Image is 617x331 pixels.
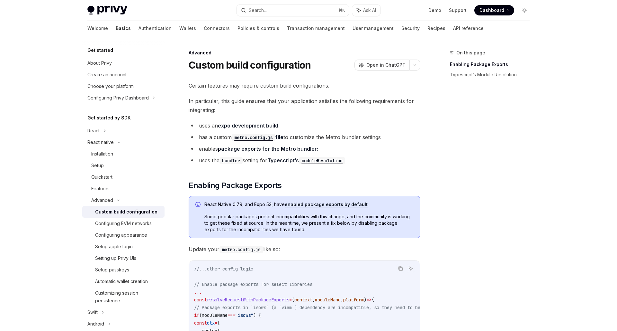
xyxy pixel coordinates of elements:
[82,57,165,69] a: About Privy
[189,156,420,165] li: uses the setting for
[82,80,165,92] a: Choose your platform
[219,157,243,164] code: bundler
[353,21,394,36] a: User management
[354,60,409,71] button: Open in ChatGPT
[87,82,134,90] div: Choose your platform
[218,146,318,152] a: package exports for the Metro bundler:
[87,138,114,146] div: React native
[87,114,131,122] h5: Get started by SDK
[189,81,420,90] span: Certain features may require custom build configurations.
[237,5,349,16] button: Search...⌘K
[82,183,165,194] a: Features
[364,297,366,303] span: )
[87,308,98,316] div: Swift
[95,254,136,262] div: Setting up Privy UIs
[82,148,165,160] a: Installation
[82,264,165,276] a: Setup passkeys
[338,8,345,13] span: ⌘ K
[285,202,368,207] a: enabled package exports by default
[363,7,376,14] span: Ask AI
[195,202,202,208] svg: Info
[428,7,441,14] a: Demo
[82,160,165,171] a: Setup
[204,201,414,208] span: React Native 0.79, and Expo 53, have .
[232,134,275,141] code: metro.config.js
[474,5,514,15] a: Dashboard
[456,49,485,57] span: On this page
[82,252,165,264] a: Setting up Privy UIs
[91,162,104,169] div: Setup
[315,297,341,303] span: moduleName
[116,21,131,36] a: Basics
[366,297,371,303] span: =>
[87,6,127,15] img: light logo
[82,69,165,80] a: Create an account
[228,312,235,318] span: ===
[341,297,343,303] span: ,
[194,266,253,272] span: //...other config logic
[91,150,113,158] div: Installation
[194,297,207,303] span: const
[232,134,283,140] a: metro.config.jsfile
[401,21,420,36] a: Security
[453,21,484,36] a: API reference
[139,21,172,36] a: Authentication
[82,171,165,183] a: Quickstart
[87,94,149,102] div: Configuring Privy Dashboard
[87,71,127,79] div: Create an account
[396,264,405,273] button: Copy the contents from the code block
[366,62,406,68] span: Open in ChatGPT
[215,320,217,326] span: =
[450,59,535,70] a: Enabling Package Exports
[194,281,312,287] span: // Enable package exports for select libraries
[189,180,282,191] span: Enabling Package Exports
[207,297,289,303] span: resolveRequestWithPackageExports
[87,21,108,36] a: Welcome
[204,213,414,233] span: Some popular packages present incompatibilities with this change, and the community is working to...
[427,21,445,36] a: Recipes
[194,305,443,310] span: // Package exports in `isows` (a `viem`) dependency are incompatible, so they need to be disabled
[253,312,261,318] span: ) {
[87,127,100,135] div: React
[189,121,420,130] li: uses an .
[82,241,165,252] a: Setup apple login
[82,287,165,307] a: Customizing session persistence
[199,312,202,318] span: (
[95,220,152,227] div: Configuring EVM networks
[91,196,113,204] div: Advanced
[179,21,196,36] a: Wallets
[95,266,129,274] div: Setup passkeys
[237,21,279,36] a: Policies & controls
[95,208,157,216] div: Custom build configuration
[95,289,161,305] div: Customizing session persistence
[267,157,345,164] a: Typescript’smoduleResolution
[235,312,253,318] span: "isows"
[91,185,110,193] div: Features
[189,50,420,56] div: Advanced
[194,312,199,318] span: if
[87,59,112,67] div: About Privy
[289,297,292,303] span: =
[82,276,165,287] a: Automatic wallet creation
[352,5,380,16] button: Ask AI
[343,297,364,303] span: platform
[189,133,420,142] li: has a custom to customize the Metro bundler settings
[249,6,267,14] div: Search...
[82,218,165,229] a: Configuring EVM networks
[371,297,374,303] span: {
[194,320,207,326] span: const
[519,5,530,15] button: Toggle dark mode
[82,229,165,241] a: Configuring appearance
[219,246,263,253] code: metro.config.js
[95,278,148,285] div: Automatic wallet creation
[294,297,312,303] span: context
[299,157,345,164] code: moduleResolution
[189,144,420,153] li: enables
[292,297,294,303] span: (
[202,312,228,318] span: moduleName
[189,245,420,254] span: Update your like so:
[218,122,278,129] a: expo development build
[87,46,113,54] h5: Get started
[407,264,415,273] button: Ask AI
[204,21,230,36] a: Connectors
